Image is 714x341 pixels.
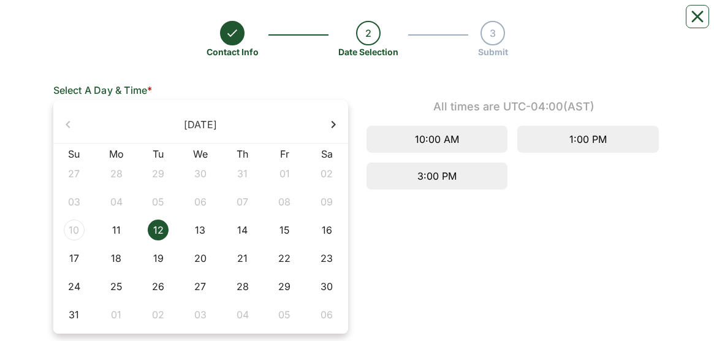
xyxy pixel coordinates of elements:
[221,301,264,329] td: 2025-09-04
[137,244,180,272] td: 2025-08-19
[264,216,306,244] td: 2025-08-15
[221,244,264,272] td: 2025-08-21
[264,148,306,159] th: Fr
[366,126,508,153] div: 10:00 AM
[95,216,137,244] td: 2025-08-11
[53,244,96,272] td: 2025-08-17
[478,45,508,58] div: Submit
[148,248,169,269] div: 19
[338,45,398,58] div: Date Selection
[137,301,180,329] td: 2025-09-02
[264,244,306,272] td: 2025-08-22
[95,272,137,301] td: 2025-08-25
[64,304,85,325] div: 31
[274,248,295,269] div: 22
[53,148,96,159] th: Su
[232,304,253,325] div: 04
[180,148,222,159] th: We
[366,163,508,190] div: 3:00 PM
[53,84,148,96] span: Select A Day & Time
[106,248,127,269] div: 18
[106,276,127,297] div: 25
[184,117,217,132] div: [DATE]
[316,248,337,269] div: 23
[274,220,295,240] div: 15
[274,276,295,297] div: 29
[53,301,96,329] td: 2025-08-31
[274,304,295,325] div: 05
[221,272,264,301] td: 2025-08-28
[316,304,337,325] div: 06
[95,244,137,272] td: 2025-08-18
[95,148,137,159] th: Mo
[190,220,211,240] div: 13
[137,216,180,244] td: 2025-08-12
[148,220,169,240] div: 12
[232,220,253,240] div: 14
[306,301,348,329] td: 2025-09-06
[148,304,169,325] div: 02
[180,272,222,301] td: 2025-08-27
[232,276,253,297] div: 28
[480,21,505,45] div: 3
[190,276,211,297] div: 27
[686,5,709,28] button: Close
[356,21,381,45] div: 2
[148,276,169,297] div: 26
[316,276,337,297] div: 30
[306,272,348,301] td: 2025-08-30
[180,301,222,329] td: 2025-09-03
[232,248,253,269] div: 21
[180,216,222,244] td: 2025-08-13
[366,100,661,113] div: All times are UTC-04:00 (AST)
[517,126,659,153] div: 1:00 PM
[306,148,348,159] th: Sa
[137,272,180,301] td: 2025-08-26
[207,45,259,58] div: Contact Info
[106,220,127,240] div: 11
[221,216,264,244] td: 2025-08-14
[180,244,222,272] td: 2025-08-20
[64,248,85,269] div: 17
[190,248,211,269] div: 20
[264,272,306,301] td: 2025-08-29
[190,304,211,325] div: 03
[64,276,85,297] div: 24
[306,216,348,244] td: 2025-08-16
[95,301,137,329] td: 2025-09-01
[221,148,264,159] th: Th
[53,272,96,301] td: 2025-08-24
[264,301,306,329] td: 2025-09-05
[106,304,127,325] div: 01
[316,220,337,240] div: 16
[306,244,348,272] td: 2025-08-23
[137,148,180,159] th: Tu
